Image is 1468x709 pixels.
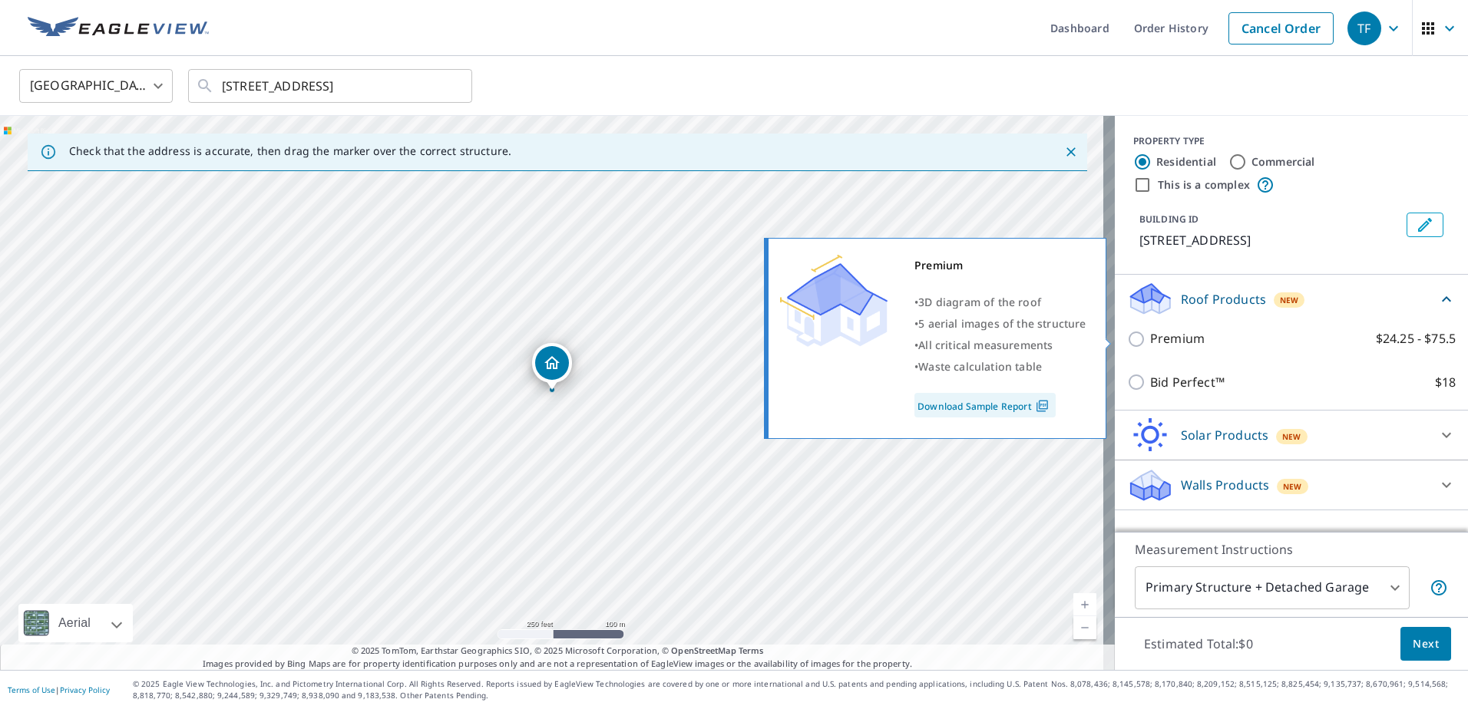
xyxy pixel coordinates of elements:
p: $18 [1435,373,1456,392]
div: PROPERTY TYPE [1133,134,1450,148]
span: New [1283,480,1302,493]
p: BUILDING ID [1139,213,1199,226]
a: Terms [739,645,764,656]
div: TF [1347,12,1381,45]
button: Next [1400,627,1451,661]
p: Solar Products [1181,426,1268,444]
span: 5 aerial images of the structure [918,316,1086,331]
div: • [914,335,1086,356]
p: Estimated Total: $0 [1132,627,1265,661]
p: Bid Perfect™ [1150,373,1225,392]
p: © 2025 Eagle View Technologies, Inc. and Pictometry International Corp. All Rights Reserved. Repo... [133,678,1460,701]
span: New [1280,294,1299,306]
div: Solar ProductsNew [1127,417,1456,453]
div: [GEOGRAPHIC_DATA] [19,64,173,107]
p: Walls Products [1181,476,1269,494]
img: Premium [780,255,888,347]
a: Current Level 17, Zoom In [1073,593,1096,616]
span: All critical measurements [918,338,1053,352]
div: Premium [914,255,1086,276]
a: Download Sample Report [914,393,1056,417]
div: Walls ProductsNew [1127,467,1456,503]
input: Search by address or latitude-longitude [222,64,441,107]
label: Commercial [1251,154,1315,170]
p: Measurement Instructions [1135,540,1448,559]
p: Check that the address is accurate, then drag the marker over the correct structure. [69,144,511,158]
a: Terms of Use [8,684,55,695]
p: [STREET_ADDRESS] [1139,231,1400,249]
img: EV Logo [28,17,209,40]
div: Primary Structure + Detached Garage [1135,566,1410,609]
div: Roof ProductsNew [1127,281,1456,317]
label: This is a complex [1158,177,1250,193]
div: • [914,292,1086,313]
div: Dropped pin, building 1, Residential property, 17633 SW 140th Ct Miami, FL 33177 [532,343,572,391]
span: Next [1413,635,1439,654]
img: Pdf Icon [1032,399,1053,413]
span: New [1282,430,1301,443]
button: Close [1061,142,1081,162]
div: • [914,313,1086,335]
div: • [914,356,1086,378]
p: $24.25 - $75.5 [1376,329,1456,348]
span: 3D diagram of the roof [918,295,1041,309]
div: Aerial [18,604,133,642]
p: Roof Products [1181,290,1266,308]
label: Residential [1156,154,1216,170]
a: Current Level 17, Zoom Out [1073,616,1096,639]
a: Cancel Order [1228,12,1334,45]
p: | [8,685,110,694]
a: OpenStreetMap [671,645,736,656]
div: Aerial [54,604,95,642]
span: Waste calculation table [918,359,1042,374]
p: Premium [1150,329,1205,348]
span: © 2025 TomTom, Earthstar Geographics SIO, © 2025 Microsoft Corporation, © [352,645,764,658]
a: Privacy Policy [60,684,110,695]
button: Edit building 1 [1407,213,1443,237]
span: Your report will include the primary structure and a detached garage if one exists. [1430,579,1448,597]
